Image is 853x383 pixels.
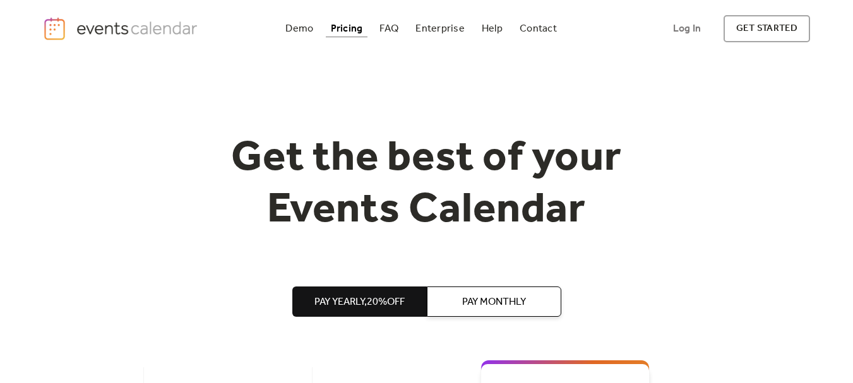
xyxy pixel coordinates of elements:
[520,25,557,32] div: Contact
[314,295,405,310] span: Pay Yearly, 20% off
[285,25,313,32] div: Demo
[280,20,318,37] a: Demo
[184,133,669,236] h1: Get the best of your Events Calendar
[379,25,398,32] div: FAQ
[482,25,503,32] div: Help
[374,20,403,37] a: FAQ
[462,295,526,310] span: Pay Monthly
[415,25,464,32] div: Enterprise
[410,20,469,37] a: Enterprise
[331,25,363,32] div: Pricing
[515,20,562,37] a: Contact
[292,286,427,317] button: Pay Yearly,20%off
[427,286,561,317] button: Pay Monthly
[43,16,201,41] a: home
[724,15,810,42] a: get started
[326,20,368,37] a: Pricing
[477,20,508,37] a: Help
[660,15,713,42] a: Log In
